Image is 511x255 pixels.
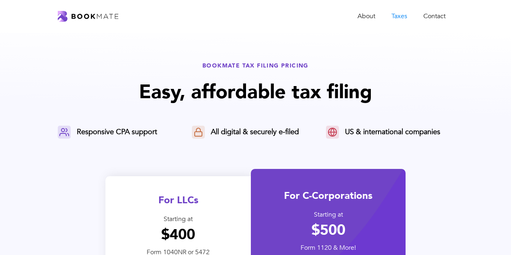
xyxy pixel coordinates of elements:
[251,244,406,252] div: Form 1120 & More!
[58,79,454,105] h1: Easy, affordable tax filing
[105,226,251,244] h1: $400
[105,194,251,207] div: For LLCs
[251,189,406,202] div: For C-Corporations
[251,221,406,239] h1: $500
[345,127,440,137] div: US & international companies
[383,8,415,25] a: Taxes
[211,127,299,137] div: All digital & securely e-filed
[349,8,383,25] a: About
[415,8,454,25] a: Contact
[105,215,251,223] div: Starting at
[77,127,157,137] div: Responsive CPA support
[251,211,406,219] div: Starting at
[58,62,454,70] div: BOOKMATE TAX FILING PRICING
